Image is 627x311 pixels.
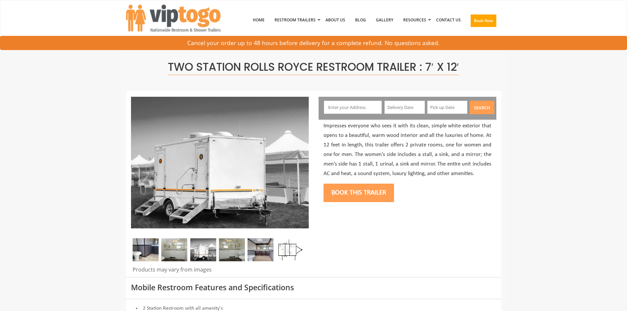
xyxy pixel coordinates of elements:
a: Restroom Trailers [270,3,321,37]
a: Home [248,3,270,37]
img: Floor Plan of 2 station restroom with sink and toilet [276,238,302,261]
input: Pick up Date [427,101,468,114]
img: A close view of inside of a station with a stall, mirror and cabinets [248,238,274,261]
a: Resources [398,3,431,37]
button: Book Now [471,14,496,27]
a: About Us [321,3,350,37]
img: A mini restroom trailer with two separate stations and separate doors for males and females [190,238,216,261]
img: VIPTOGO [126,5,221,32]
div: Products may vary from images [131,266,309,277]
a: Blog [350,3,371,37]
h3: Mobile Restroom Features and Specifications [131,283,496,292]
p: Impresses everyone who sees it with its clean, simple white exterior that opens to a beautiful, w... [324,121,491,178]
span: Two Station Rolls Royce Restroom Trailer : 7′ x 12′ [168,59,459,75]
input: Delivery Date [384,101,425,114]
a: Gallery [371,3,398,37]
img: Gel 2 station 02 [161,238,187,261]
img: Gel 2 station 03 [219,238,245,261]
img: A close view of inside of a station with a stall, mirror and cabinets [133,238,159,261]
a: Contact Us [431,3,466,37]
button: Search [470,101,494,114]
button: Book this trailer [324,184,394,202]
input: Enter your Address [324,101,382,114]
a: Book Now [466,3,501,41]
img: Side view of two station restroom trailer with separate doors for males and females [131,97,309,228]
